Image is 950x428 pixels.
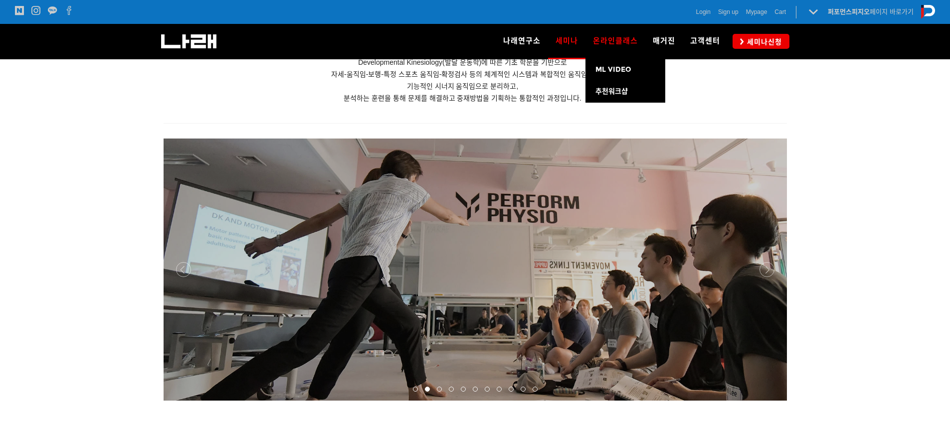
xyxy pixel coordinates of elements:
a: Cart [774,7,786,17]
span: 추천워크샵 [595,87,628,96]
a: Mypage [746,7,767,17]
span: 나래연구소 [503,36,541,45]
a: 퍼포먼스피지오페이지 바로가기 [828,8,914,15]
span: 자세-움직임-보행-특정 스포츠 움직임-확정검사 등의 체계적인 시스템과 복합적인 움직임을 [331,70,594,78]
strong: 퍼포먼스피지오 [828,8,870,15]
span: 온라인클래스 [593,36,638,45]
a: 온라인클래스 [585,24,645,59]
a: Login [696,7,711,17]
span: 기능적인 시너지 움직임으로 분리하고, [407,82,519,90]
a: 고객센터 [683,24,728,59]
span: Developmental Kinesiology(발달 운동학)에 따른 기초 학문을 기반으로 [358,58,567,66]
span: 매거진 [653,36,675,45]
a: 세미나 [548,24,585,59]
span: 고객센터 [690,36,720,45]
span: 세미나신청 [744,37,782,47]
a: 매거진 [645,24,683,59]
a: 나래연구소 [496,24,548,59]
a: ML VIDEO [585,59,665,81]
span: 세미나 [556,33,578,49]
span: 분석하는 훈련을 통해 문제를 해결하고 중재방법을 기획하는 통합적인 과정입니다. [344,94,581,102]
span: ML VIDEO [595,65,631,74]
a: 세미나신청 [733,34,789,48]
a: 추천워크샵 [585,81,665,103]
a: Sign up [718,7,739,17]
